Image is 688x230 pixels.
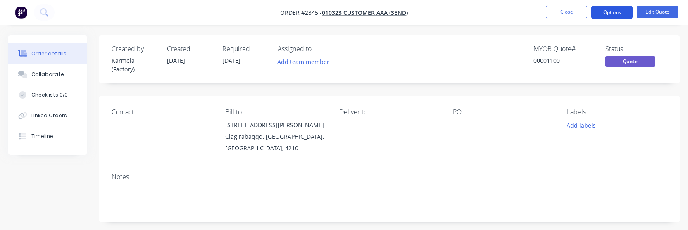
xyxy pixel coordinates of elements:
[322,9,408,17] a: 010323 Customer AAA (Send)
[280,9,322,17] span: Order #2845 -
[546,6,587,18] button: Close
[8,64,87,85] button: Collaborate
[225,119,326,154] div: [STREET_ADDRESS][PERSON_NAME]Clagirabaqqq, [GEOGRAPHIC_DATA], [GEOGRAPHIC_DATA], 4210
[31,133,53,140] div: Timeline
[222,57,240,64] span: [DATE]
[167,45,212,53] div: Created
[8,43,87,64] button: Order details
[591,6,633,19] button: Options
[278,56,334,67] button: Add team member
[278,45,360,53] div: Assigned to
[567,108,667,116] div: Labels
[31,91,68,99] div: Checklists 0/0
[8,126,87,147] button: Timeline
[225,108,326,116] div: Bill to
[167,57,185,64] span: [DATE]
[31,71,64,78] div: Collaborate
[605,45,667,53] div: Status
[562,119,600,130] button: Add labels
[637,6,678,18] button: Edit Quote
[31,50,67,57] div: Order details
[222,45,268,53] div: Required
[112,45,157,53] div: Created by
[533,56,595,65] div: 00001100
[273,56,334,67] button: Add team member
[225,119,326,131] div: [STREET_ADDRESS][PERSON_NAME]
[533,45,595,53] div: MYOB Quote #
[339,108,440,116] div: Deliver to
[8,105,87,126] button: Linked Orders
[15,6,27,19] img: Factory
[453,108,553,116] div: PO
[31,112,67,119] div: Linked Orders
[112,108,212,116] div: Contact
[112,56,157,74] div: Karmela (Factory)
[8,85,87,105] button: Checklists 0/0
[112,173,667,181] div: Notes
[605,56,655,66] span: Quote
[225,131,326,154] div: Clagirabaqqq, [GEOGRAPHIC_DATA], [GEOGRAPHIC_DATA], 4210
